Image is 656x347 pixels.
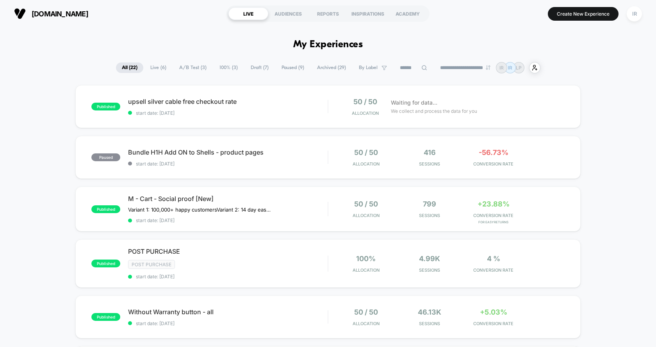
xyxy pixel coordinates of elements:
span: 46.13k [418,308,441,316]
span: 100% [356,254,376,263]
button: [DOMAIN_NAME] [12,7,91,20]
img: end [486,65,490,70]
button: IR [624,6,644,22]
span: A/B Test ( 3 ) [173,62,212,73]
div: INSPIRATIONS [348,7,388,20]
span: All ( 22 ) [116,62,143,73]
span: start date: [DATE] [128,274,328,279]
span: 100% ( 3 ) [214,62,244,73]
span: M - Cart - Social proof [New] [128,195,328,203]
span: Allocation [352,110,379,116]
span: 50 / 50 [354,148,378,157]
span: Allocation [353,267,380,273]
span: [DOMAIN_NAME] [32,10,88,18]
span: Allocation [353,161,380,167]
span: Bundle H1H Add ON to Shells - product pages [128,148,328,156]
span: We collect and process the data for you [391,107,477,115]
button: Create New Experience [548,7,619,21]
span: published [91,103,120,110]
span: 4 % [487,254,500,263]
span: +23.88% [478,200,510,208]
span: Live ( 6 ) [144,62,172,73]
span: Sessions [400,161,460,167]
span: published [91,205,120,213]
span: By Label [359,65,378,71]
span: Variant 1: 100,000+ happy customersVariant 2: 14 day easy returns (paused) [128,206,273,213]
img: Visually logo [14,8,26,20]
span: 50 / 50 [354,308,378,316]
span: upsell silver cable free checkout rate [128,98,328,105]
span: Waiting for data... [391,98,437,107]
span: for EasyReturns [463,220,523,224]
span: 416 [424,148,436,157]
span: CONVERSION RATE [463,321,523,326]
span: Paused ( 9 ) [276,62,310,73]
span: start date: [DATE] [128,217,328,223]
span: Sessions [400,213,460,218]
span: published [91,260,120,267]
span: start date: [DATE] [128,110,328,116]
span: 799 [423,200,436,208]
span: paused [91,153,120,161]
div: LIVE [228,7,268,20]
span: Allocation [353,213,380,218]
span: POST PURCHASE [128,247,328,255]
span: start date: [DATE] [128,161,328,167]
span: 4.99k [419,254,440,263]
span: Post Purchase [128,260,175,269]
span: Sessions [400,321,460,326]
p: IR [508,65,512,71]
span: Allocation [353,321,380,326]
span: CONVERSION RATE [463,161,523,167]
div: IR [627,6,642,21]
h1: My Experiences [293,39,363,50]
span: 50 / 50 [354,200,378,208]
div: AUDIENCES [268,7,308,20]
span: +5.03% [480,308,507,316]
div: REPORTS [308,7,348,20]
span: CONVERSION RATE [463,267,523,273]
span: Sessions [400,267,460,273]
span: Draft ( 7 ) [245,62,275,73]
span: Archived ( 29 ) [311,62,352,73]
p: IR [499,65,504,71]
span: -56.73% [479,148,508,157]
span: start date: [DATE] [128,320,328,326]
div: ACADEMY [388,7,428,20]
span: 50 / 50 [353,98,377,106]
span: published [91,313,120,321]
span: CONVERSION RATE [463,213,523,218]
span: Without Warranty button - all [128,308,328,316]
p: LP [516,65,522,71]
